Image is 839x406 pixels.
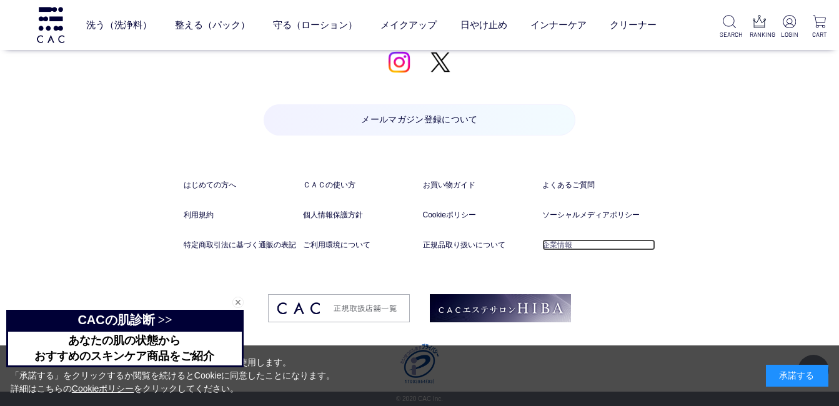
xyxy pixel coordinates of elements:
a: 利用規約 [184,209,297,220]
a: ご利用環境について [303,239,416,250]
a: 特定商取引法に基づく通販の表記 [184,239,297,250]
img: footer_image02.png [430,294,572,322]
p: SEARCH [720,30,739,39]
a: CART [810,15,829,39]
a: ソーシャルメディアポリシー [542,209,655,220]
a: 企業情報 [542,239,655,250]
a: 整える（パック） [175,8,250,41]
a: 日やけ止め [460,8,507,41]
a: はじめての方へ [184,179,297,191]
a: クリーナー [610,8,657,41]
a: よくあるご質問 [542,179,655,191]
a: 守る（ローション） [273,8,357,41]
a: お買い物ガイド [423,179,536,191]
a: 洗う（洗浄料） [86,8,152,41]
div: 承諾する [766,365,828,387]
a: Cookieポリシー [72,384,134,394]
p: CART [810,30,829,39]
p: LOGIN [780,30,799,39]
a: SEARCH [720,15,739,39]
a: LOGIN [780,15,799,39]
a: 正規品取り扱いについて [423,239,536,250]
a: Cookieポリシー [423,209,536,220]
a: RANKING [750,15,769,39]
img: footer_image03.png [268,294,410,322]
a: インナーケア [530,8,587,41]
div: 当サイトでは、お客様へのサービス向上のためにCookieを使用します。 「承諾する」をクリックするか閲覧を続けるとCookieに同意したことになります。 詳細はこちらの をクリックしてください。 [11,356,335,395]
img: logo [35,7,66,42]
a: 個人情報保護方針 [303,209,416,220]
p: RANKING [750,30,769,39]
a: ＣＡＣの使い方 [303,179,416,191]
a: メイクアップ [380,8,437,41]
a: メールマガジン登録について [264,104,575,136]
